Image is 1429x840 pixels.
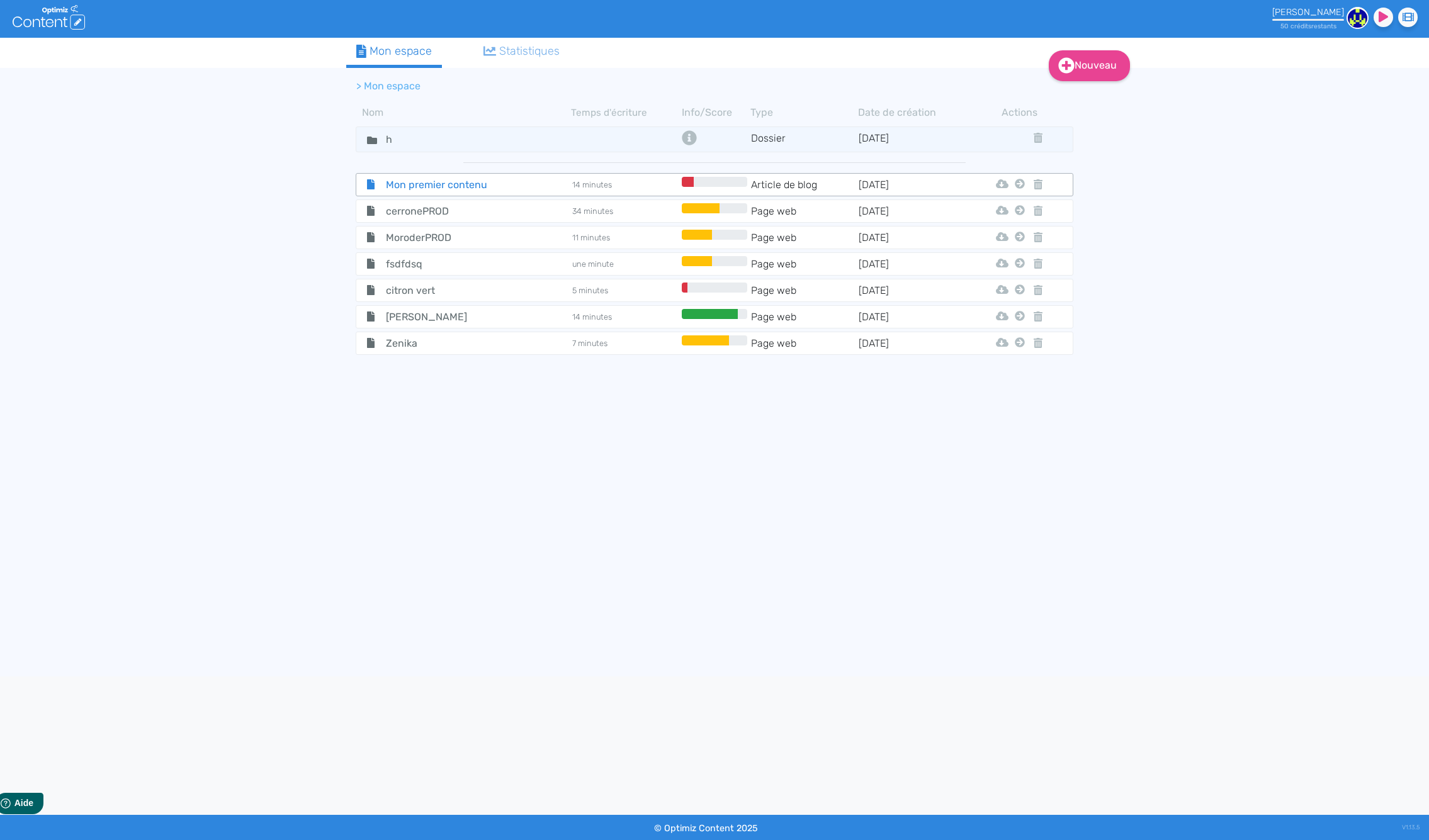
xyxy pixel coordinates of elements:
span: Mon premier contenu [376,177,518,193]
a: Nouveau [1049,50,1130,81]
td: [DATE] [858,230,966,245]
span: s [1308,22,1311,30]
div: [PERSON_NAME] [1272,7,1344,18]
td: 14 minutes [571,177,679,193]
th: Nom [356,105,571,120]
th: Actions [1012,105,1028,120]
a: Statistiques [473,38,570,65]
td: [DATE] [858,203,966,219]
td: 14 minutes [571,309,679,325]
td: 5 minutes [571,283,679,298]
div: Statistiques [483,43,560,60]
img: d2ade7c87657f900737530b22c0e267b [1347,7,1369,29]
li: > Mon espace [356,79,421,94]
input: Nom de dossier [376,130,471,148]
span: MoroderPROD [376,230,518,245]
span: Aide [64,10,83,20]
td: Page web [750,283,858,298]
span: citron vert [376,283,518,298]
th: Temps d'écriture [571,105,679,120]
td: Dossier [750,130,858,148]
td: 34 minutes [571,203,679,219]
td: Page web [750,256,858,272]
th: Info/Score [679,105,750,120]
div: V1.13.5 [1402,815,1420,840]
td: Page web [750,335,858,351]
td: [DATE] [858,309,966,325]
nav: breadcrumb [346,71,976,101]
td: Page web [750,230,858,245]
td: [DATE] [858,130,966,148]
span: [PERSON_NAME] [376,309,518,325]
small: 50 crédit restant [1280,22,1336,30]
td: Article de blog [750,177,858,193]
td: [DATE] [858,256,966,272]
a: Mon espace [346,38,442,68]
td: Page web [750,203,858,219]
td: une minute [571,256,679,272]
span: cerronePROD [376,203,518,219]
td: [DATE] [858,335,966,351]
th: Type [750,105,858,120]
span: s [1333,22,1336,30]
td: [DATE] [858,283,966,298]
td: 7 minutes [571,335,679,351]
td: 11 minutes [571,230,679,245]
th: Date de création [858,105,966,120]
span: fsdfdsq [376,256,518,272]
td: Page web [750,309,858,325]
small: © Optimiz Content 2025 [654,823,758,834]
td: [DATE] [858,177,966,193]
div: Mon espace [356,43,432,60]
span: Zenika [376,335,518,351]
